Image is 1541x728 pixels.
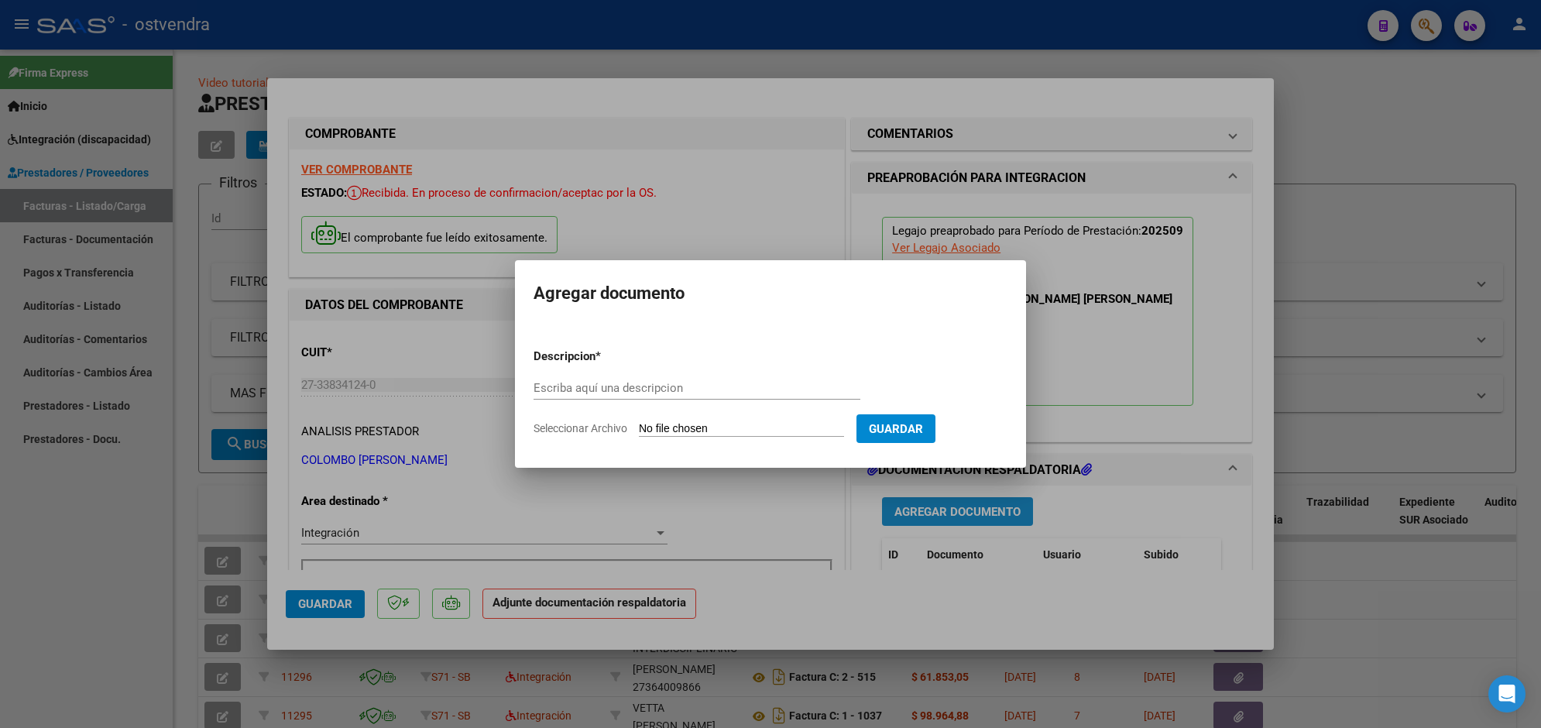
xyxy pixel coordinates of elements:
[869,422,923,436] span: Guardar
[1488,675,1526,713] div: Open Intercom Messenger
[534,348,676,366] p: Descripcion
[534,279,1007,308] h2: Agregar documento
[856,414,935,443] button: Guardar
[534,422,627,434] span: Seleccionar Archivo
